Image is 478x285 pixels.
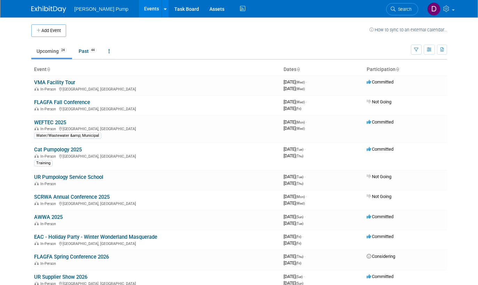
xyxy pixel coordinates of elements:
[296,222,303,225] span: (Tue)
[34,174,103,180] a: UR Pumpology Service School
[296,242,301,245] span: (Fri)
[34,234,157,240] a: EAC - Holiday Party - Winter Wonderland Masquerade
[40,87,58,92] span: In-Person
[296,175,303,179] span: (Tue)
[284,106,301,111] span: [DATE]
[34,99,90,105] a: FLAGFA Fall Conference
[40,201,58,206] span: In-Person
[367,119,393,125] span: Committed
[306,119,307,125] span: -
[34,154,39,158] img: In-Person Event
[284,147,305,152] span: [DATE]
[34,160,53,166] div: Training
[34,274,87,280] a: UR Supplier Show 2026
[367,79,393,85] span: Committed
[367,234,393,239] span: Committed
[284,79,307,85] span: [DATE]
[34,200,278,206] div: [GEOGRAPHIC_DATA], [GEOGRAPHIC_DATA]
[304,274,305,279] span: -
[284,119,307,125] span: [DATE]
[34,86,278,92] div: [GEOGRAPHIC_DATA], [GEOGRAPHIC_DATA]
[47,66,50,72] a: Sort by Event Name
[34,240,278,246] div: [GEOGRAPHIC_DATA], [GEOGRAPHIC_DATA]
[40,242,58,246] span: In-Person
[284,260,301,266] span: [DATE]
[304,254,305,259] span: -
[34,242,39,245] img: In-Person Event
[284,194,307,199] span: [DATE]
[367,194,391,199] span: Not Going
[40,182,58,186] span: In-Person
[34,147,82,153] a: Cat Pumpology 2025
[296,107,301,111] span: (Fri)
[31,45,72,58] a: Upcoming24
[34,133,101,139] div: Water/Wastewater &amp; Municipal
[284,181,303,186] span: [DATE]
[367,174,391,179] span: Not Going
[34,79,75,86] a: VMA Facility Tour
[296,215,303,219] span: (Sun)
[364,64,447,76] th: Participation
[40,127,58,131] span: In-Person
[296,66,300,72] a: Sort by Start Date
[396,7,412,12] span: Search
[304,214,305,219] span: -
[284,234,303,239] span: [DATE]
[284,86,305,91] span: [DATE]
[296,261,301,265] span: (Fri)
[31,6,66,13] img: ExhibitDay
[34,282,39,285] img: In-Person Event
[296,127,305,130] span: (Wed)
[302,234,303,239] span: -
[40,222,58,226] span: In-Person
[34,153,278,159] div: [GEOGRAPHIC_DATA], [GEOGRAPHIC_DATA]
[296,275,303,279] span: (Sat)
[284,240,301,246] span: [DATE]
[296,154,303,158] span: (Thu)
[367,99,391,104] span: Not Going
[306,99,307,104] span: -
[284,274,305,279] span: [DATE]
[396,66,399,72] a: Sort by Participation Type
[284,200,305,206] span: [DATE]
[34,254,109,260] a: FLAGFA Spring Conference 2026
[296,182,303,185] span: (Thu)
[284,221,303,226] span: [DATE]
[296,201,305,205] span: (Wed)
[34,106,278,111] div: [GEOGRAPHIC_DATA], [GEOGRAPHIC_DATA]
[284,214,305,219] span: [DATE]
[367,274,393,279] span: Committed
[284,153,303,158] span: [DATE]
[367,254,395,259] span: Considering
[34,87,39,90] img: In-Person Event
[304,147,305,152] span: -
[89,48,97,53] span: 44
[34,194,110,200] a: SCRWA Annual Conference 2025
[296,120,305,124] span: (Mon)
[296,195,305,199] span: (Mon)
[34,214,63,220] a: AWWA 2025
[34,261,39,265] img: In-Person Event
[74,6,129,12] span: [PERSON_NAME] Pump
[34,222,39,225] img: In-Person Event
[296,100,305,104] span: (Wed)
[427,2,440,16] img: Del Ritz
[296,80,305,84] span: (Wed)
[59,48,67,53] span: 24
[73,45,102,58] a: Past44
[284,99,307,104] span: [DATE]
[306,79,307,85] span: -
[369,27,447,32] a: How to sync to an external calendar...
[281,64,364,76] th: Dates
[31,24,66,37] button: Add Event
[306,194,307,199] span: -
[284,126,305,131] span: [DATE]
[34,119,66,126] a: WEFTEC 2025
[386,3,418,15] a: Search
[367,214,393,219] span: Committed
[296,255,303,259] span: (Thu)
[367,147,393,152] span: Committed
[284,174,305,179] span: [DATE]
[296,148,303,151] span: (Tue)
[34,182,39,185] img: In-Person Event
